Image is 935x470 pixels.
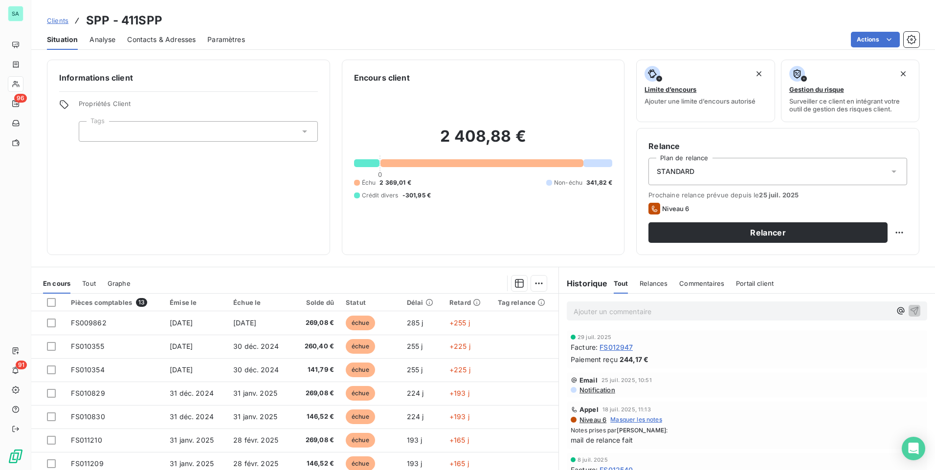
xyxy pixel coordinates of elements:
[407,459,423,468] span: 193 j
[640,279,668,287] span: Relances
[16,361,27,369] span: 91
[645,85,696,93] span: Limite d’encours
[170,319,193,327] span: [DATE]
[571,342,598,352] span: Facture :
[378,171,382,178] span: 0
[346,363,375,377] span: échue
[71,298,158,307] div: Pièces comptables
[449,436,469,444] span: +165 j
[601,377,652,383] span: 25 juil. 2025, 10:51
[346,316,375,330] span: échue
[449,459,469,468] span: +165 j
[298,342,334,351] span: 260,40 €
[71,412,105,421] span: FS010830
[449,365,470,374] span: +225 j
[170,365,193,374] span: [DATE]
[298,299,334,306] div: Solde dû
[71,436,102,444] span: FS011210
[87,127,95,136] input: Ajouter une valeur
[298,459,334,469] span: 146,52 €
[354,127,613,156] h2: 2 408,88 €
[449,299,486,306] div: Retard
[233,319,256,327] span: [DATE]
[662,205,689,213] span: Niveau 6
[579,416,606,424] span: Niveau 6
[298,365,334,375] span: 141,79 €
[789,97,911,113] span: Surveiller ce client en intégrant votre outil de gestion des risques client.
[346,386,375,401] span: échue
[71,389,105,397] span: FS010829
[233,365,279,374] span: 30 déc. 2024
[648,191,907,199] span: Prochaine relance prévue depuis le
[407,412,424,421] span: 224 j
[71,459,103,468] span: FS011209
[407,299,438,306] div: Délai
[89,35,115,44] span: Analyse
[407,365,423,374] span: 255 j
[449,342,470,350] span: +225 j
[298,412,334,422] span: 146,52 €
[233,436,278,444] span: 28 févr. 2025
[362,178,376,187] span: Échu
[617,427,666,434] span: [PERSON_NAME]
[47,35,78,44] span: Situation
[346,299,395,306] div: Statut
[8,6,23,21] div: SA
[136,298,147,307] span: 13
[298,318,334,328] span: 269,08 €
[402,191,431,200] span: -301,95 €
[346,409,375,424] span: échue
[233,389,277,397] span: 31 janv. 2025
[736,279,774,287] span: Portail client
[620,354,648,364] span: 244,17 €
[71,319,106,327] span: FS009862
[789,85,844,93] span: Gestion du risque
[602,406,651,412] span: 18 juil. 2025, 11:13
[851,32,900,47] button: Actions
[59,72,318,84] h6: Informations client
[586,178,612,187] span: 341,82 €
[579,406,599,413] span: Appel
[354,72,410,84] h6: Encours client
[14,94,27,103] span: 96
[579,376,598,384] span: Email
[578,334,611,340] span: 29 juil. 2025
[571,354,618,364] span: Paiement reçu
[71,365,104,374] span: FS010354
[233,299,287,306] div: Échue le
[298,388,334,398] span: 269,08 €
[449,319,470,327] span: +255 j
[636,60,775,122] button: Limite d’encoursAjouter une limite d’encours autorisé
[559,278,608,289] h6: Historique
[362,191,399,200] span: Crédit divers
[108,279,131,287] span: Graphe
[233,342,279,350] span: 30 déc. 2024
[781,60,919,122] button: Gestion du risqueSurveiller ce client en intégrant votre outil de gestion des risques client.
[170,342,193,350] span: [DATE]
[579,386,615,394] span: Notification
[407,319,423,327] span: 285 j
[657,167,694,176] span: STANDARD
[43,279,70,287] span: En cours
[79,100,318,113] span: Propriétés Client
[679,279,724,287] span: Commentaires
[346,339,375,354] span: échue
[170,389,214,397] span: 31 déc. 2024
[498,299,553,306] div: Tag relance
[449,389,469,397] span: +193 j
[578,457,608,463] span: 8 juil. 2025
[648,140,907,152] h6: Relance
[571,426,923,435] span: Notes prises par :
[379,178,411,187] span: 2 369,01 €
[170,412,214,421] span: 31 déc. 2024
[170,459,214,468] span: 31 janv. 2025
[614,279,628,287] span: Tout
[233,412,277,421] span: 31 janv. 2025
[600,342,633,352] span: FS012947
[554,178,582,187] span: Non-échu
[407,389,424,397] span: 224 j
[86,12,162,29] h3: SPP - 411SPP
[233,459,278,468] span: 28 févr. 2025
[648,222,888,243] button: Relancer
[47,16,68,25] a: Clients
